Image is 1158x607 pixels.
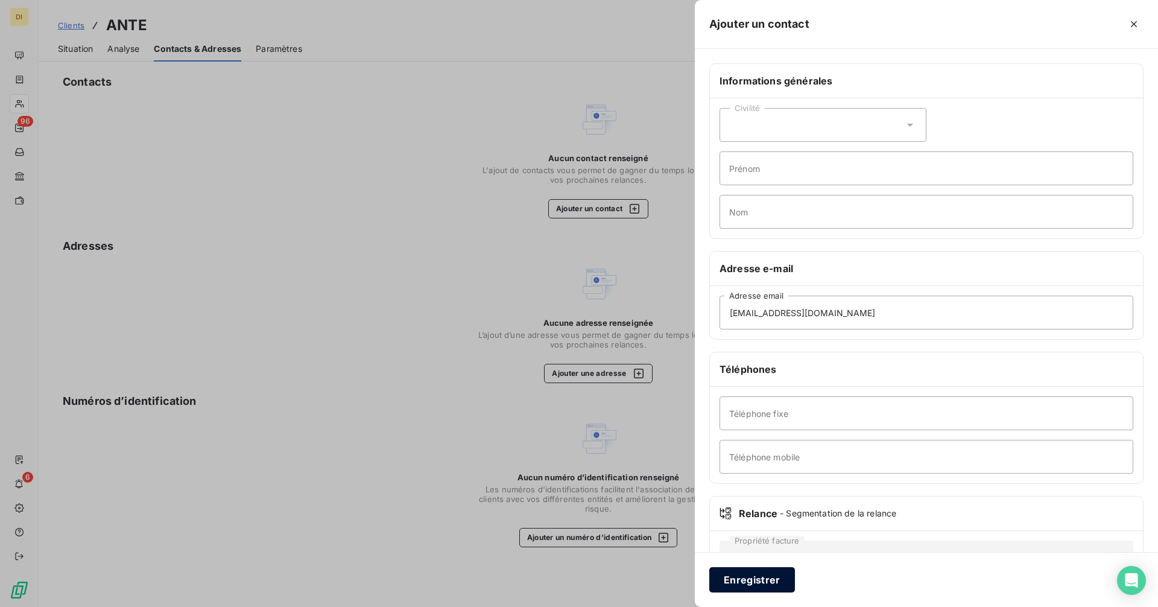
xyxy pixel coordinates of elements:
[720,195,1133,229] input: placeholder
[720,440,1133,474] input: placeholder
[780,507,896,520] span: - Segmentation de la relance
[709,567,795,593] button: Enregistrer
[720,362,1133,377] h6: Téléphones
[720,396,1133,430] input: placeholder
[720,261,1133,276] h6: Adresse e-mail
[720,74,1133,88] h6: Informations générales
[709,16,809,33] h5: Ajouter un contact
[720,296,1133,329] input: placeholder
[720,151,1133,185] input: placeholder
[1117,566,1146,595] div: Open Intercom Messenger
[720,506,1133,521] div: Relance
